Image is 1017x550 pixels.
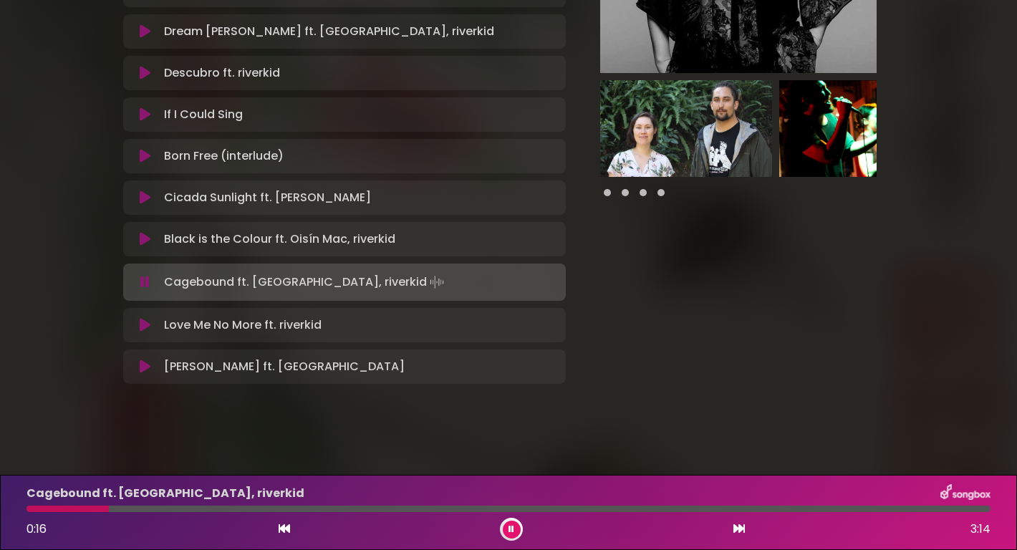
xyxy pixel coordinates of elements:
[164,148,284,165] p: Born Free (interlude)
[164,23,494,40] p: Dream [PERSON_NAME] ft. [GEOGRAPHIC_DATA], riverkid
[164,64,280,82] p: Descubro ft. riverkid
[164,106,243,123] p: If I Could Sing
[427,272,447,292] img: waveform4.gif
[164,231,395,248] p: Black is the Colour ft. Oisín Mac, riverkid
[164,189,371,206] p: Cicada Sunlight ft. [PERSON_NAME]
[164,317,322,334] p: Love Me No More ft. riverkid
[600,80,772,177] img: fHkWggQfReG6ndIN5aFv
[779,80,951,177] img: Mbky8pgXRSVEJkp6o0hy
[164,272,447,292] p: Cagebound ft. [GEOGRAPHIC_DATA], riverkid
[164,358,405,375] p: [PERSON_NAME] ft. [GEOGRAPHIC_DATA]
